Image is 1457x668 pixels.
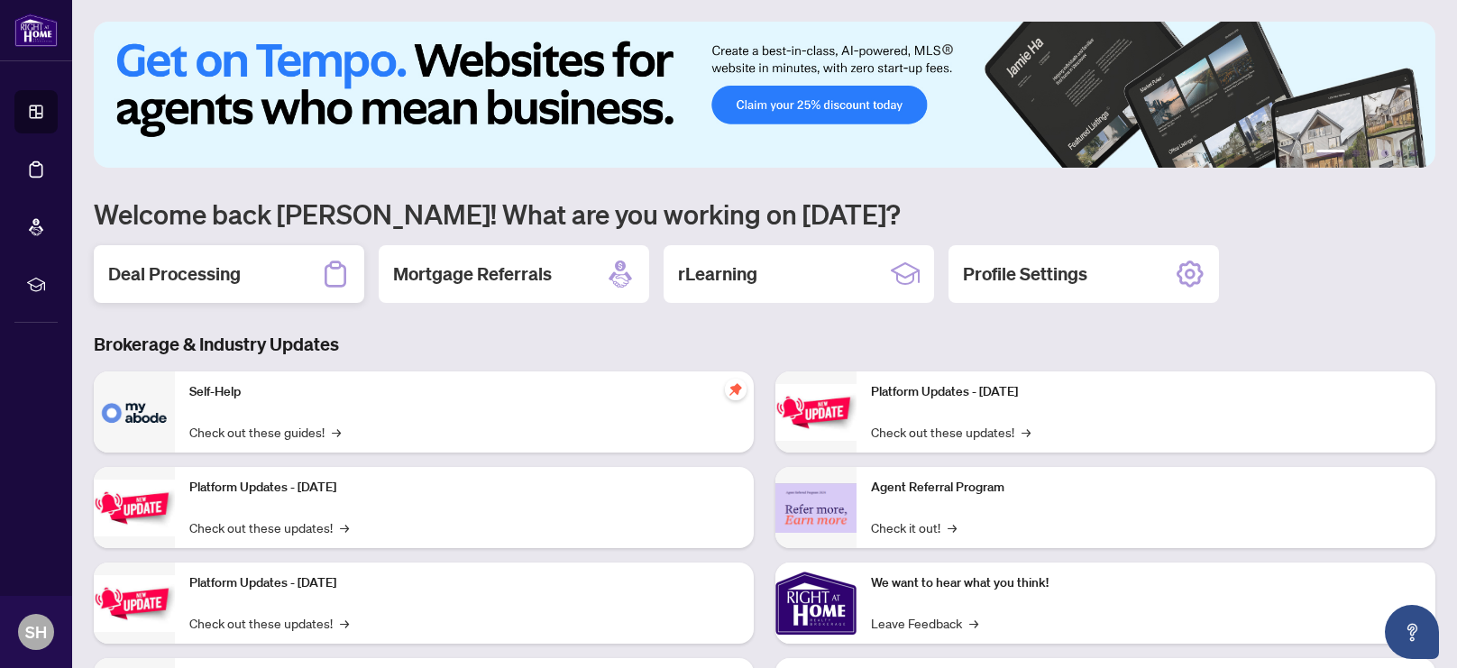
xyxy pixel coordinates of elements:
[963,261,1087,287] h2: Profile Settings
[1381,150,1388,157] button: 4
[871,517,957,537] a: Check it out!→
[775,483,857,533] img: Agent Referral Program
[14,14,58,47] img: logo
[332,422,341,442] span: →
[189,382,739,402] p: Self-Help
[1352,150,1360,157] button: 2
[1385,605,1439,659] button: Open asap
[1396,150,1403,157] button: 5
[189,613,349,633] a: Check out these updates!→
[1316,150,1345,157] button: 1
[725,379,747,400] span: pushpin
[1367,150,1374,157] button: 3
[340,613,349,633] span: →
[871,613,978,633] a: Leave Feedback→
[871,422,1031,442] a: Check out these updates!→
[969,613,978,633] span: →
[393,261,552,287] h2: Mortgage Referrals
[189,422,341,442] a: Check out these guides!→
[948,517,957,537] span: →
[1410,150,1417,157] button: 6
[94,480,175,536] img: Platform Updates - September 16, 2025
[871,382,1421,402] p: Platform Updates - [DATE]
[94,22,1435,168] img: Slide 0
[340,517,349,537] span: →
[94,197,1435,231] h1: Welcome back [PERSON_NAME]! What are you working on [DATE]?
[94,575,175,632] img: Platform Updates - July 21, 2025
[189,573,739,593] p: Platform Updates - [DATE]
[871,573,1421,593] p: We want to hear what you think!
[94,332,1435,357] h3: Brokerage & Industry Updates
[1022,422,1031,442] span: →
[189,478,739,498] p: Platform Updates - [DATE]
[189,517,349,537] a: Check out these updates!→
[108,261,241,287] h2: Deal Processing
[678,261,757,287] h2: rLearning
[94,371,175,453] img: Self-Help
[775,384,857,441] img: Platform Updates - June 23, 2025
[25,619,47,645] span: SH
[775,563,857,644] img: We want to hear what you think!
[871,478,1421,498] p: Agent Referral Program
